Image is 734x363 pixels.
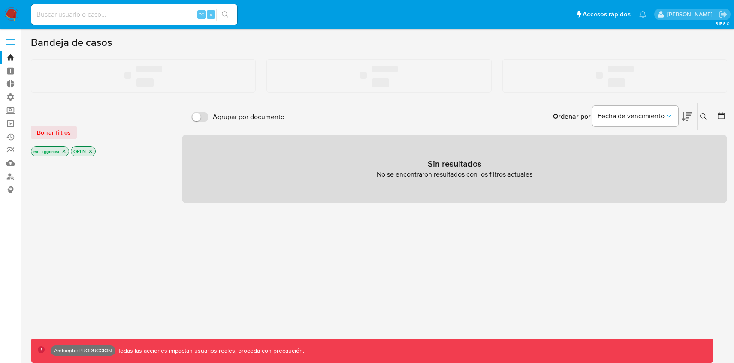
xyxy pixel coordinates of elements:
span: Accesos rápidos [583,10,631,19]
a: Salir [719,10,728,19]
p: ext_iggorosi@mercadolibre.com [667,10,716,18]
a: Notificaciones [639,11,646,18]
span: ⌥ [198,10,205,18]
p: Todas las acciones impactan usuarios reales, proceda con precaución. [115,347,304,355]
button: search-icon [216,9,234,21]
input: Buscar usuario o caso... [31,9,237,20]
p: Ambiente: PRODUCCIÓN [54,349,112,352]
span: s [210,10,212,18]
